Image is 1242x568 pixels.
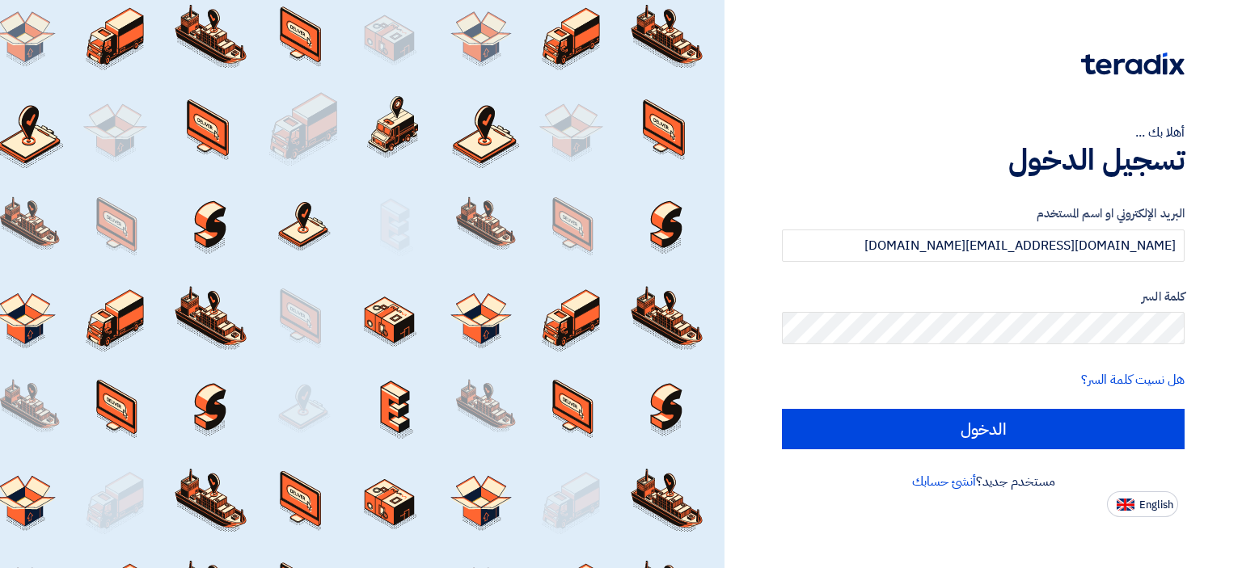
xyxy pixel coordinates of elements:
[782,409,1185,449] input: الدخول
[1117,499,1134,511] img: en-US.png
[782,123,1185,142] div: أهلا بك ...
[1081,370,1185,389] a: هل نسيت كلمة السر؟
[1107,491,1178,517] button: English
[912,472,976,491] a: أنشئ حسابك
[782,472,1185,491] div: مستخدم جديد؟
[782,288,1185,306] label: كلمة السر
[1139,499,1173,511] span: English
[1081,53,1185,75] img: Teradix logo
[782,142,1185,178] h1: تسجيل الدخول
[782,204,1185,223] label: البريد الإلكتروني او اسم المستخدم
[782,229,1185,262] input: أدخل بريد العمل الإلكتروني او اسم المستخدم الخاص بك ...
